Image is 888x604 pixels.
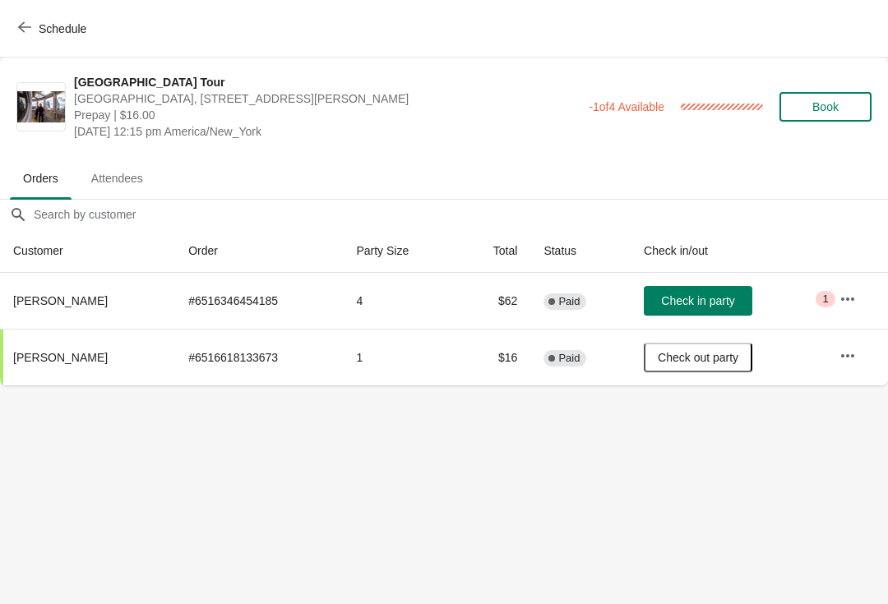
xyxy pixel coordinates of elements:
[175,273,343,329] td: # 6516346454185
[343,273,457,329] td: 4
[78,164,156,193] span: Attendees
[343,329,457,385] td: 1
[175,229,343,273] th: Order
[661,294,734,307] span: Check in party
[74,123,580,140] span: [DATE] 12:15 pm America/New_York
[343,229,457,273] th: Party Size
[589,100,664,113] span: -1 of 4 Available
[644,343,752,372] button: Check out party
[822,293,828,306] span: 1
[39,22,86,35] span: Schedule
[558,352,580,365] span: Paid
[17,91,65,123] img: City Hall Tower Tour
[175,329,343,385] td: # 6516618133673
[631,229,826,273] th: Check in/out
[13,294,108,307] span: [PERSON_NAME]
[13,351,108,364] span: [PERSON_NAME]
[658,351,738,364] span: Check out party
[33,200,888,229] input: Search by customer
[812,100,839,113] span: Book
[8,14,99,44] button: Schedule
[457,273,530,329] td: $62
[530,229,631,273] th: Status
[74,90,580,107] span: [GEOGRAPHIC_DATA], [STREET_ADDRESS][PERSON_NAME]
[644,286,752,316] button: Check in party
[74,74,580,90] span: [GEOGRAPHIC_DATA] Tour
[74,107,580,123] span: Prepay | $16.00
[457,229,530,273] th: Total
[10,164,72,193] span: Orders
[457,329,530,385] td: $16
[558,295,580,308] span: Paid
[779,92,872,122] button: Book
